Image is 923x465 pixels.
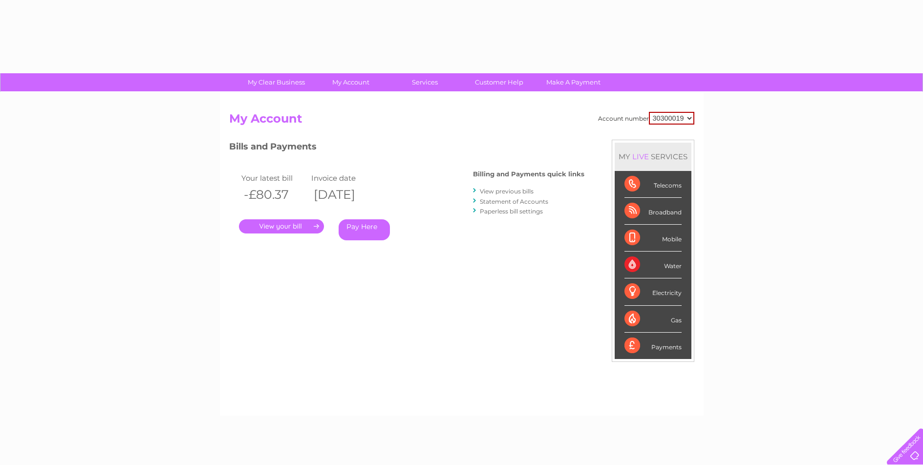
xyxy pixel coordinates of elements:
div: Water [624,252,682,278]
div: MY SERVICES [615,143,691,170]
a: My Account [310,73,391,91]
a: Make A Payment [533,73,614,91]
a: Customer Help [459,73,539,91]
div: Broadband [624,198,682,225]
div: LIVE [630,152,651,161]
a: Services [385,73,465,91]
th: -£80.37 [239,185,309,205]
a: Pay Here [339,219,390,240]
div: Mobile [624,225,682,252]
a: Statement of Accounts [480,198,548,205]
td: Invoice date [309,171,379,185]
a: View previous bills [480,188,534,195]
h4: Billing and Payments quick links [473,170,584,178]
th: [DATE] [309,185,379,205]
div: Telecoms [624,171,682,198]
a: Paperless bill settings [480,208,543,215]
h2: My Account [229,112,694,130]
div: Electricity [624,278,682,305]
a: . [239,219,324,233]
div: Account number [598,112,694,125]
a: My Clear Business [236,73,317,91]
div: Gas [624,306,682,333]
h3: Bills and Payments [229,140,584,157]
div: Payments [624,333,682,359]
td: Your latest bill [239,171,309,185]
